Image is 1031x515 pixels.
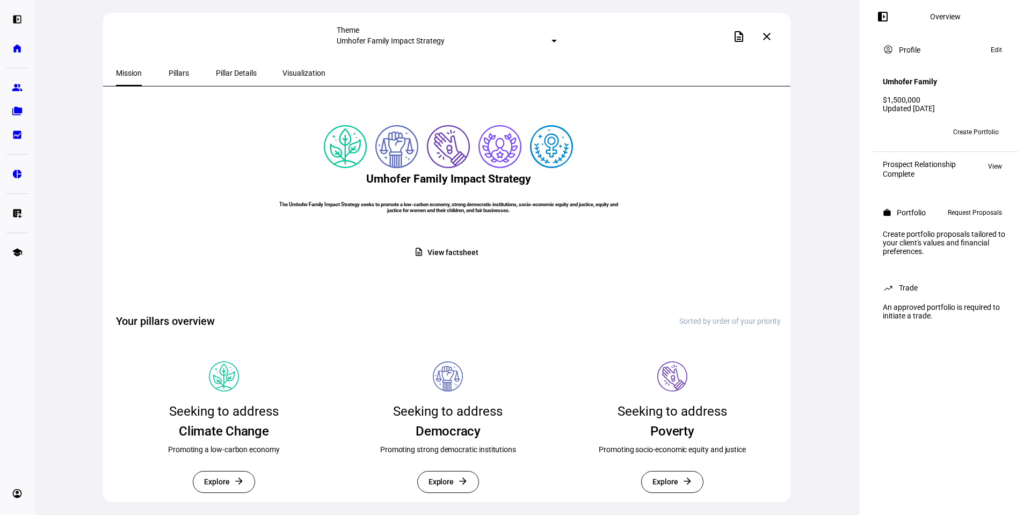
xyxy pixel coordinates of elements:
[650,423,694,440] div: Poverty
[942,206,1007,219] button: Request Proposals
[169,69,189,77] span: Pillars
[991,43,1002,56] span: Edit
[12,106,23,117] eth-mat-symbol: folder_copy
[6,124,28,146] a: bid_landscape
[652,472,678,492] span: Explore
[930,12,961,21] div: Overview
[883,96,1007,104] div: $1,500,000
[12,129,23,140] eth-mat-symbol: bid_landscape
[12,247,23,258] eth-mat-symbol: school
[6,163,28,185] a: pie_chart
[193,471,255,493] button: Explore
[204,472,230,492] span: Explore
[169,400,279,423] div: Seeking to address
[945,124,1007,141] button: Create Portfolio
[12,14,23,25] eth-mat-symbol: left_panel_open
[12,82,23,93] eth-mat-symbol: group
[380,444,516,455] div: Promoting strong democratic institutions
[530,125,573,168] img: womensRights.colored.svg
[883,170,956,178] div: Complete
[876,10,889,23] mat-icon: left_panel_open
[897,208,926,217] div: Portfolio
[988,160,1002,173] span: View
[429,472,454,492] span: Explore
[375,125,418,168] img: democracy.colored.svg
[6,77,28,98] a: group
[274,201,623,213] h6: The Umhofer Family Impact Strategy seeks to promote a low-carbon economy, strong democratic insti...
[876,299,1014,324] div: An approved portfolio is required to initiate a trade.
[405,242,491,263] button: View factsheet
[12,43,23,54] eth-mat-symbol: home
[732,30,745,43] mat-icon: description
[983,160,1007,173] button: View
[416,423,481,440] div: Democracy
[12,488,23,499] eth-mat-symbol: account_circle
[883,281,1007,294] eth-panel-overview-card-header: Trade
[953,124,999,141] span: Create Portfolio
[883,77,937,86] h4: Umhofer Family
[417,471,480,493] button: Explore
[657,361,687,391] img: Pillar icon
[682,476,693,487] mat-icon: arrow_forward
[887,128,897,136] span: MB
[433,361,463,391] img: Pillar icon
[234,476,244,487] mat-icon: arrow_forward
[641,471,703,493] button: Explore
[883,206,1007,219] eth-panel-overview-card-header: Portfolio
[883,160,956,169] div: Prospect Relationship
[216,69,257,77] span: Pillar Details
[427,125,470,168] img: poverty.colored.svg
[282,69,325,77] span: Visualization
[948,206,1002,219] span: Request Proposals
[618,400,727,423] div: Seeking to address
[883,44,894,55] mat-icon: account_circle
[883,104,1007,113] div: Updated [DATE]
[985,43,1007,56] button: Edit
[12,169,23,179] eth-mat-symbol: pie_chart
[679,317,781,325] div: Sorted by order of your priority
[6,100,28,122] a: folder_copy
[883,43,1007,56] eth-panel-overview-card-header: Profile
[393,400,503,423] div: Seeking to address
[883,282,894,293] mat-icon: trending_up
[414,247,424,257] mat-icon: description
[12,208,23,219] eth-mat-symbol: list_alt_add
[168,444,280,455] div: Promoting a low-carbon economy
[324,125,367,168] img: climateChange.colored.svg
[366,172,531,185] h2: Umhofer Family Impact Strategy
[904,128,912,136] span: JC
[876,226,1014,260] div: Create portfolio proposals tailored to your client's values and financial preferences.
[478,125,521,168] img: corporateEthics.colored.svg
[337,26,557,34] div: Theme
[116,69,142,77] span: Mission
[6,38,28,59] a: home
[760,30,773,43] mat-icon: close
[883,208,891,217] mat-icon: work
[179,423,269,440] div: Climate Change
[458,476,468,487] mat-icon: arrow_forward
[899,46,920,54] div: Profile
[427,242,478,263] span: View factsheet
[899,284,918,292] div: Trade
[599,444,746,455] div: Promoting socio-economic equity and justice
[209,361,239,391] img: Pillar icon
[337,37,445,45] mat-select-trigger: Umhofer Family Impact Strategy
[116,314,215,329] h2: Your pillars overview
